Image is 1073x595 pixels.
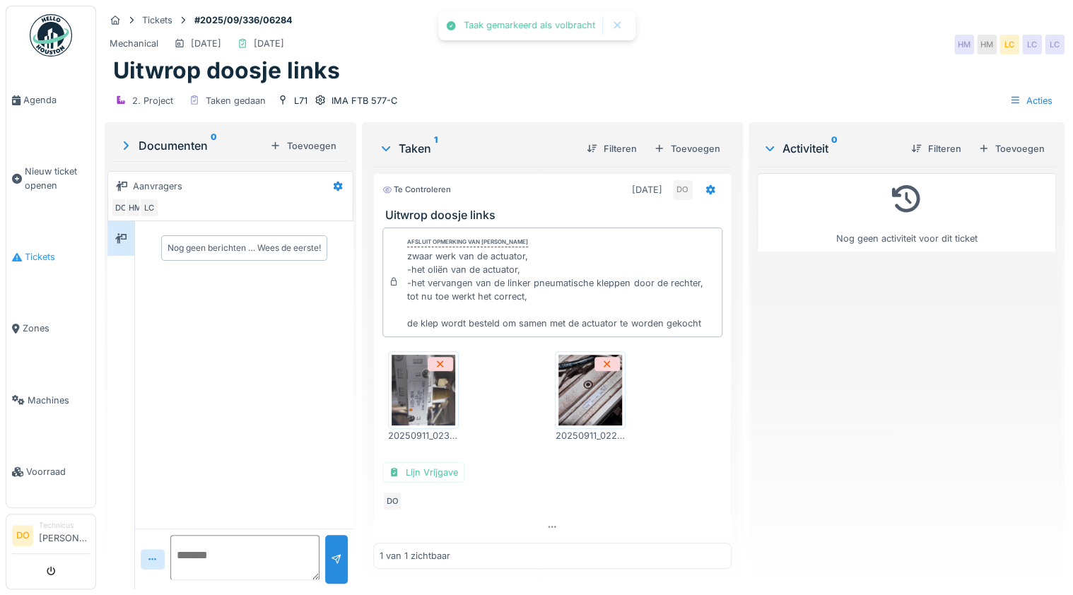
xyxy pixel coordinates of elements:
div: IMA FTB 577-C [332,94,397,107]
a: Agenda [6,64,95,136]
div: LC [999,35,1019,54]
div: HM [954,35,974,54]
div: DO [382,491,402,511]
div: Toevoegen [648,139,726,158]
div: Taken gedaan [206,94,266,107]
div: 2. Project [132,94,173,107]
a: Tickets [6,221,95,293]
a: Voorraad [6,436,95,507]
div: 20250911_023457.jpg [388,429,459,442]
div: Te controleren [382,184,451,196]
img: 75xntrgfkt3jjvrvrdu1dfyv48wp [392,355,455,425]
div: HM [977,35,997,54]
span: Voorraad [26,465,90,478]
a: Zones [6,293,95,364]
div: [DATE] [191,37,221,50]
div: HM [125,198,145,218]
div: Lijn Vrijgave [382,462,464,483]
img: in9xas4za2oxdbns22sq86fvxwsi [558,355,622,425]
div: LC [1045,35,1065,54]
span: Machines [28,394,90,407]
a: DO Technicus[PERSON_NAME] [12,520,90,554]
div: Technicus [39,520,90,531]
li: [PERSON_NAME] [39,520,90,550]
div: [DATE] [632,183,662,196]
div: Tickets [142,13,172,27]
div: Taken [379,140,575,157]
sup: 1 [434,140,438,157]
span: Agenda [23,93,90,107]
li: DO [12,525,33,546]
sup: 0 [211,137,217,154]
div: Filteren [905,139,967,158]
h3: Uitwrop doosje links [385,208,725,222]
div: zwaar werk van de actuator, -het oliën van de actuator, -het vervangen van de linker pneumatische... [407,249,715,331]
div: 20250911_022035.jpg [555,429,626,442]
div: 1 van 1 zichtbaar [380,549,450,562]
div: LC [1022,35,1042,54]
div: Taak gemarkeerd als volbracht [464,20,595,32]
div: Activiteit [763,140,900,157]
div: L71 [294,94,307,107]
div: Toevoegen [264,136,342,155]
img: Badge_color-CXgf-gQk.svg [30,14,72,57]
sup: 0 [831,140,838,157]
span: Tickets [25,250,90,264]
div: Acties [1003,90,1059,111]
span: Zones [23,322,90,335]
div: DO [673,180,693,200]
div: Toevoegen [973,139,1050,158]
div: Afsluit opmerking van [PERSON_NAME] [407,237,528,247]
div: Nog geen activiteit voor dit ticket [766,179,1047,245]
div: Aanvragers [133,179,182,193]
span: Nieuw ticket openen [25,165,90,192]
h1: Uitwrop doosje links [113,57,340,84]
a: Machines [6,365,95,436]
div: Nog geen berichten … Wees de eerste! [168,242,321,254]
div: [DATE] [254,37,284,50]
a: Nieuw ticket openen [6,136,95,221]
div: DO [111,198,131,218]
div: Mechanical [110,37,158,50]
strong: #2025/09/336/06284 [189,13,298,27]
div: Documenten [119,137,264,154]
div: LC [139,198,159,218]
div: Filteren [581,139,643,158]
